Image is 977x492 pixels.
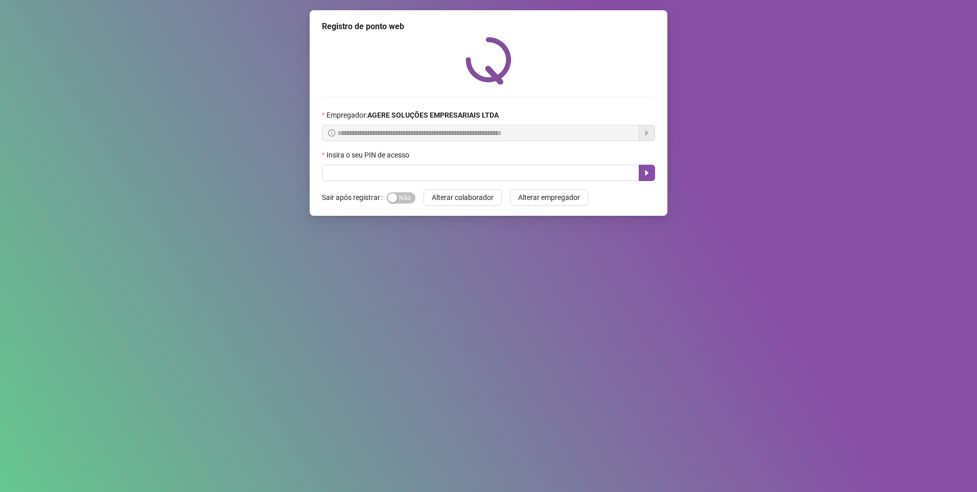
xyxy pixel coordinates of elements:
button: Alterar colaborador [424,189,502,206]
button: Alterar empregador [510,189,588,206]
span: Alterar colaborador [432,192,494,203]
label: Sair após registrar [322,189,387,206]
span: Empregador : [327,109,499,121]
div: Registro de ponto web [322,20,655,33]
strong: AGERE SOLUÇÕES EMPRESARIAIS LTDA [367,111,499,119]
span: caret-right [643,169,651,177]
img: QRPoint [466,37,511,84]
label: Insira o seu PIN de acesso [322,149,416,161]
span: Alterar empregador [518,192,580,203]
span: info-circle [328,129,335,137]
